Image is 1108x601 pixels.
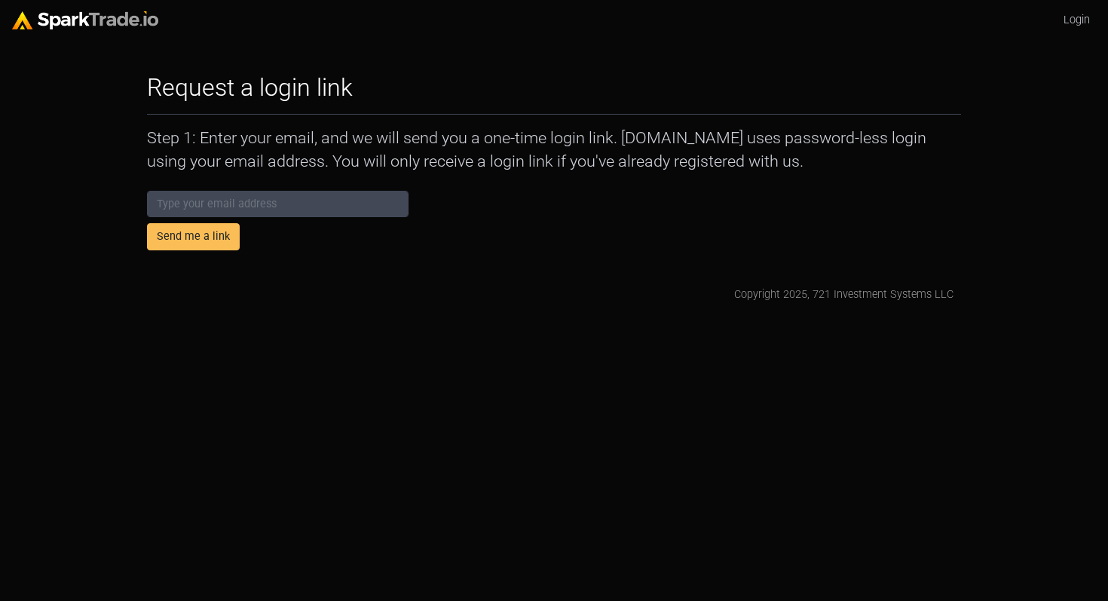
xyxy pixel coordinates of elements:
img: sparktrade.png [12,11,158,29]
div: Copyright 2025, 721 Investment Systems LLC [734,287,953,303]
input: Type your email address [147,191,409,218]
p: Step 1: Enter your email, and we will send you a one-time login link. [DOMAIN_NAME] uses password... [147,127,961,172]
button: Send me a link [147,223,240,250]
a: Login [1057,6,1096,35]
h2: Request a login link [147,73,353,102]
